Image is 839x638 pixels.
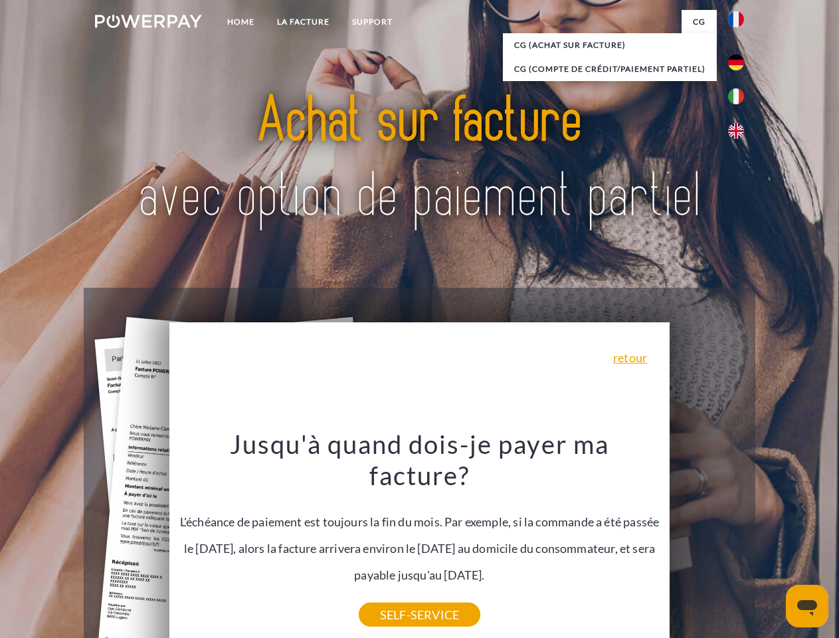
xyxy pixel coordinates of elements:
[177,428,662,615] div: L'échéance de paiement est toujours la fin du mois. Par exemple, si la commande a été passée le [...
[728,123,744,139] img: en
[728,11,744,27] img: fr
[503,57,717,81] a: CG (Compte de crédit/paiement partiel)
[95,15,202,28] img: logo-powerpay-white.svg
[127,64,712,255] img: title-powerpay_fr.svg
[503,33,717,57] a: CG (achat sur facture)
[728,54,744,70] img: de
[682,10,717,34] a: CG
[359,603,480,627] a: SELF-SERVICE
[728,88,744,104] img: it
[177,428,662,492] h3: Jusqu'à quand dois-je payer ma facture?
[613,352,647,364] a: retour
[786,585,828,627] iframe: Bouton de lancement de la fenêtre de messagerie
[341,10,404,34] a: Support
[266,10,341,34] a: LA FACTURE
[216,10,266,34] a: Home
